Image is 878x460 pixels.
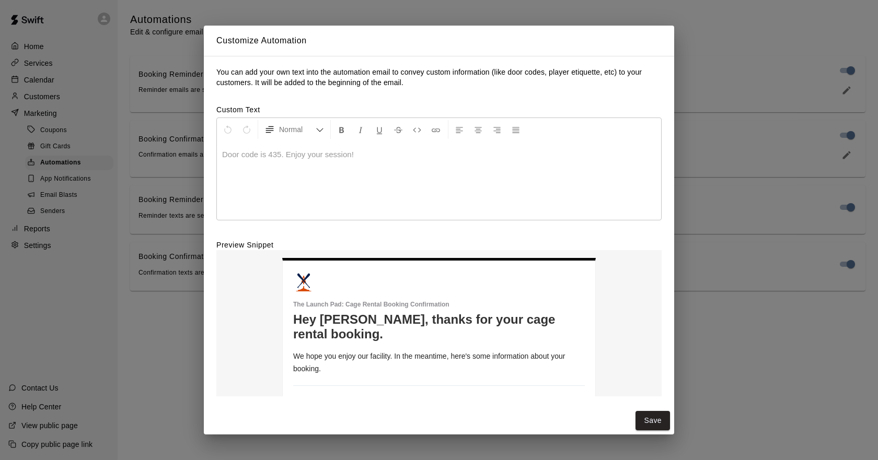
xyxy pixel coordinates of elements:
[408,120,426,139] button: Insert Code
[216,104,662,115] label: Custom Text
[371,120,388,139] button: Format Underline
[352,120,369,139] button: Format Italics
[260,120,328,139] button: Formatting Options
[427,120,445,139] button: Insert Link
[293,312,585,341] h1: Hey [PERSON_NAME], thanks for your cage rental booking.
[450,120,468,139] button: Left Align
[389,120,407,139] button: Format Strikethrough
[293,300,585,309] p: The Launch Pad : Cage Rental Booking Confirmation
[279,124,316,135] span: Normal
[333,120,351,139] button: Format Bold
[469,120,487,139] button: Center Align
[293,350,585,375] p: We hope you enjoy our facility. In the meantime, here's some information about your booking.
[216,67,662,88] p: You can add your own text into the automation email to convey custom information (like door codes...
[216,240,662,250] label: Preview Snippet
[488,120,506,139] button: Right Align
[507,120,525,139] button: Justify Align
[636,411,670,430] button: Save
[293,271,314,292] img: The Launch Pad
[238,120,256,139] button: Redo
[204,26,674,56] h2: Customize Automation
[219,120,237,139] button: Undo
